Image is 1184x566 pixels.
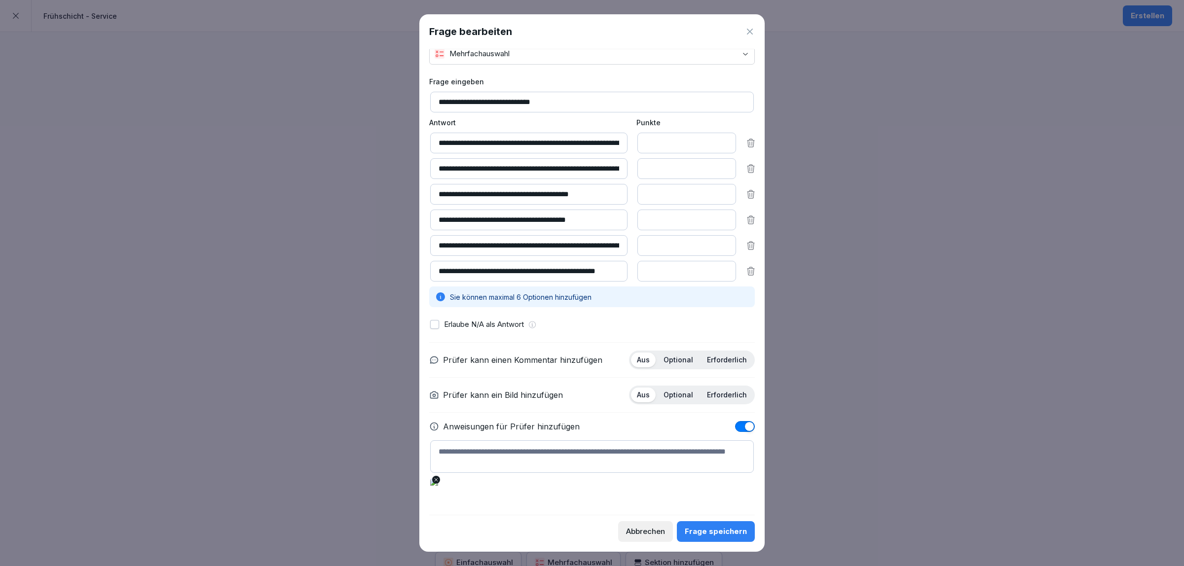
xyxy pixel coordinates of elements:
[664,355,693,364] p: Optional
[707,390,747,399] p: Erforderlich
[443,421,580,432] p: Anweisungen für Prüfer hinzufügen
[707,355,747,364] p: Erforderlich
[443,389,563,401] p: Prüfer kann ein Bild hinzufügen
[429,76,755,87] label: Frage eingeben
[636,117,735,128] p: Punkte
[637,390,650,399] p: Aus
[637,355,650,364] p: Aus
[664,390,693,399] p: Optional
[443,354,602,366] p: Prüfer kann einen Kommentar hinzufügen
[429,286,755,307] div: Sie können maximal 6 Optionen hinzufügen
[685,526,747,537] div: Frage speichern
[430,478,438,503] img: cb305eea-e1d1-4009-b742-47f44dd02692
[677,521,755,542] button: Frage speichern
[618,521,673,542] button: Abbrechen
[429,24,512,39] h1: Frage bearbeiten
[626,526,665,537] div: Abbrechen
[444,319,524,330] p: Erlaube N/A als Antwort
[429,117,627,128] p: Antwort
